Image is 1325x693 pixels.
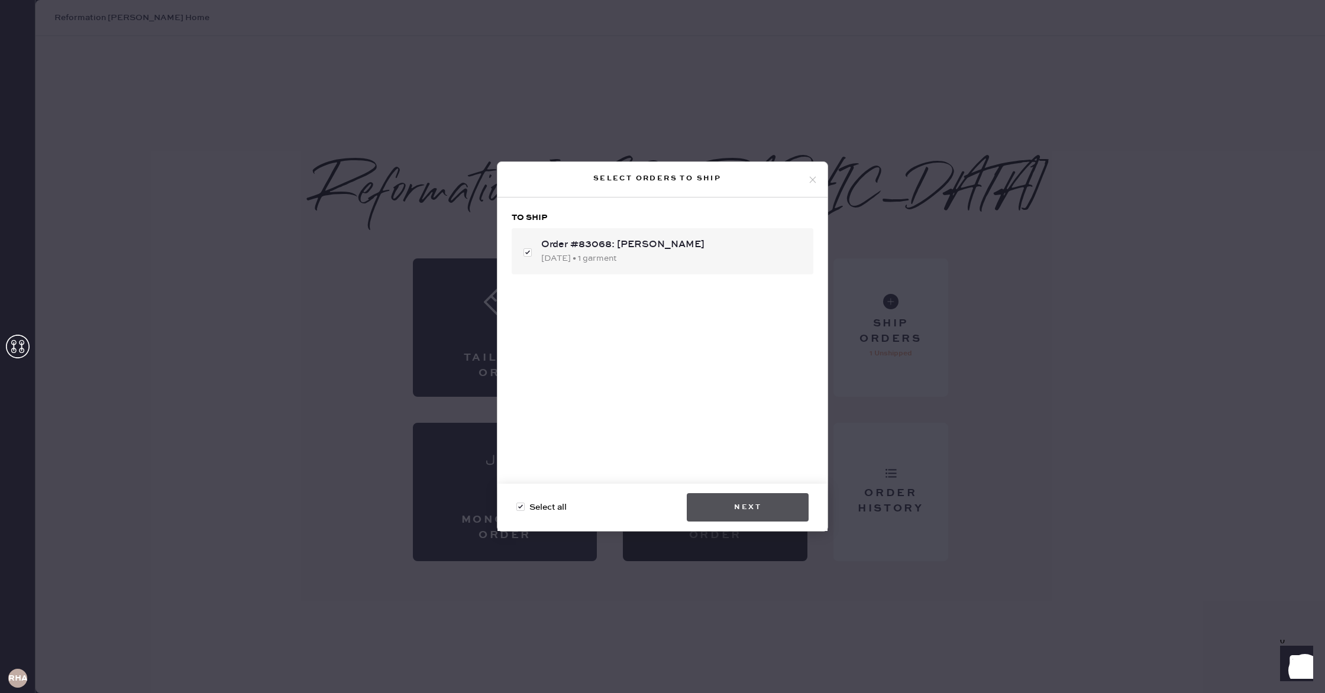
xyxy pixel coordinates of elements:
div: Select orders to ship [507,171,807,186]
div: [DATE] • 1 garment [541,252,804,265]
span: Select all [529,501,567,514]
h3: To ship [512,212,813,224]
div: Order #83068: [PERSON_NAME] [541,238,804,252]
iframe: Front Chat [1269,640,1320,691]
h3: RHA [8,674,27,682]
button: Next [687,493,809,522]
